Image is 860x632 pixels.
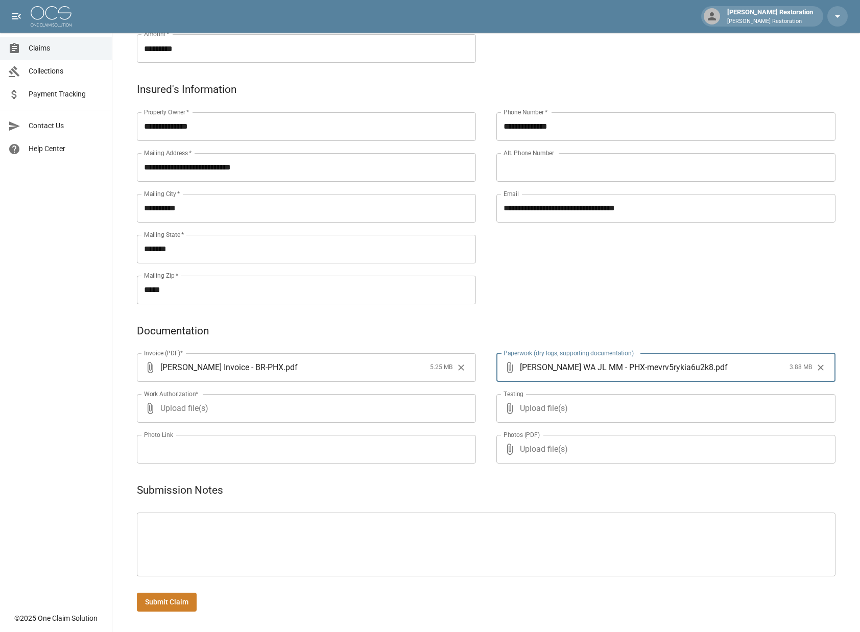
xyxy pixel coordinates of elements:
span: Upload file(s) [160,394,448,423]
label: Photo Link [144,430,173,439]
span: . pdf [713,361,728,373]
label: Photos (PDF) [504,430,540,439]
span: Claims [29,43,104,54]
span: Contact Us [29,120,104,131]
p: [PERSON_NAME] Restoration [727,17,813,26]
label: Phone Number [504,108,547,116]
span: 5.25 MB [430,362,452,373]
button: Clear [813,360,828,375]
label: Mailing City [144,189,180,198]
span: Payment Tracking [29,89,104,100]
span: [PERSON_NAME] Invoice - BR-PHX [160,361,283,373]
button: Clear [453,360,469,375]
label: Alt. Phone Number [504,149,554,157]
label: Property Owner [144,108,189,116]
div: © 2025 One Claim Solution [14,613,98,623]
label: Invoice (PDF)* [144,349,183,357]
span: Upload file(s) [520,435,808,464]
img: ocs-logo-white-transparent.png [31,6,71,27]
span: . pdf [283,361,298,373]
label: Amount [144,30,170,38]
label: Paperwork (dry logs, supporting documentation) [504,349,634,357]
label: Email [504,189,519,198]
button: open drawer [6,6,27,27]
span: Collections [29,66,104,77]
label: Mailing State [144,230,184,239]
label: Mailing Zip [144,271,179,280]
span: Help Center [29,143,104,154]
span: 3.88 MB [790,362,812,373]
label: Mailing Address [144,149,192,157]
span: [PERSON_NAME] WA JL MM - PHX-mevrv5rykia6u2k8 [520,361,713,373]
label: Testing [504,390,523,398]
label: Work Authorization* [144,390,199,398]
div: [PERSON_NAME] Restoration [723,7,817,26]
span: Upload file(s) [520,394,808,423]
button: Submit Claim [137,593,197,612]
